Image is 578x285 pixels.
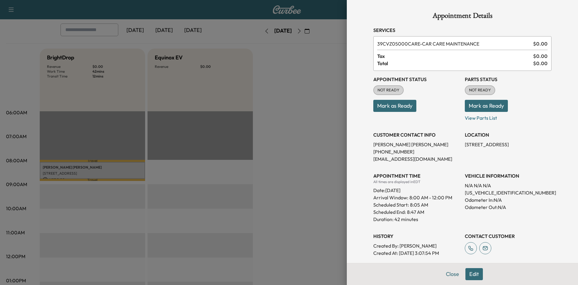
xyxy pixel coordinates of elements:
[373,148,460,155] p: [PHONE_NUMBER]
[533,40,548,47] span: $ 0.00
[373,12,552,22] h1: Appointment Details
[373,100,416,112] button: Mark as Ready
[373,216,460,223] p: Duration: 42 minutes
[373,76,460,83] h3: Appointment Status
[377,40,531,47] span: CAR CARE MAINTENANCE
[373,208,406,216] p: Scheduled End:
[377,60,533,67] span: Total
[465,204,552,211] p: Odometer Out: N/A
[465,268,483,280] button: Edit
[373,155,460,163] p: [EMAIL_ADDRESS][DOMAIN_NAME]
[465,182,552,189] p: N/A N/A N/A
[407,208,424,216] p: 8:47 AM
[465,100,508,112] button: Mark as Ready
[533,60,548,67] span: $ 0.00
[373,141,460,148] p: [PERSON_NAME] [PERSON_NAME]
[373,172,460,179] h3: APPOINTMENT TIME
[373,233,460,240] h3: History
[465,233,552,240] h3: CONTACT CUSTOMER
[465,87,495,93] span: NOT READY
[377,52,533,60] span: Tax
[465,112,552,122] p: View Parts List
[410,201,428,208] p: 8:05 AM
[373,27,552,34] h3: Services
[373,201,409,208] p: Scheduled Start:
[533,52,548,60] span: $ 0.00
[373,194,460,201] p: Arrival Window:
[465,141,552,148] p: [STREET_ADDRESS]
[465,172,552,179] h3: VEHICLE INFORMATION
[465,131,552,138] h3: LOCATION
[373,179,460,184] div: All times are displayed in EDT
[465,196,552,204] p: Odometer In: N/A
[442,268,463,280] button: Close
[374,87,403,93] span: NOT READY
[373,184,460,194] div: Date: [DATE]
[373,242,460,249] p: Created By : [PERSON_NAME]
[465,76,552,83] h3: Parts Status
[373,249,460,257] p: Created At : [DATE] 3:07:54 PM
[373,131,460,138] h3: CUSTOMER CONTACT INFO
[465,189,552,196] p: [US_VEHICLE_IDENTIFICATION_NUMBER]
[409,194,452,201] span: 8:00 AM - 12:00 PM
